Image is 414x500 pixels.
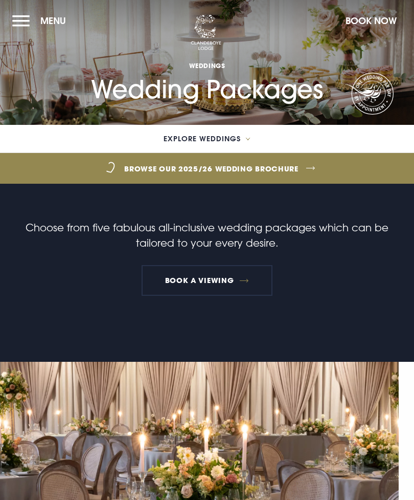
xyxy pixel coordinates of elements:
[12,10,71,32] button: Menu
[340,10,402,32] button: Book Now
[91,61,323,70] span: Weddings
[191,15,221,51] img: Clandeboye Lodge
[12,220,402,250] p: Choose from five fabulous all-inclusive wedding packages which can be tailored to your every desire.
[142,265,272,296] a: Book a Viewing
[164,135,241,142] span: Explore Weddings
[40,15,66,27] span: Menu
